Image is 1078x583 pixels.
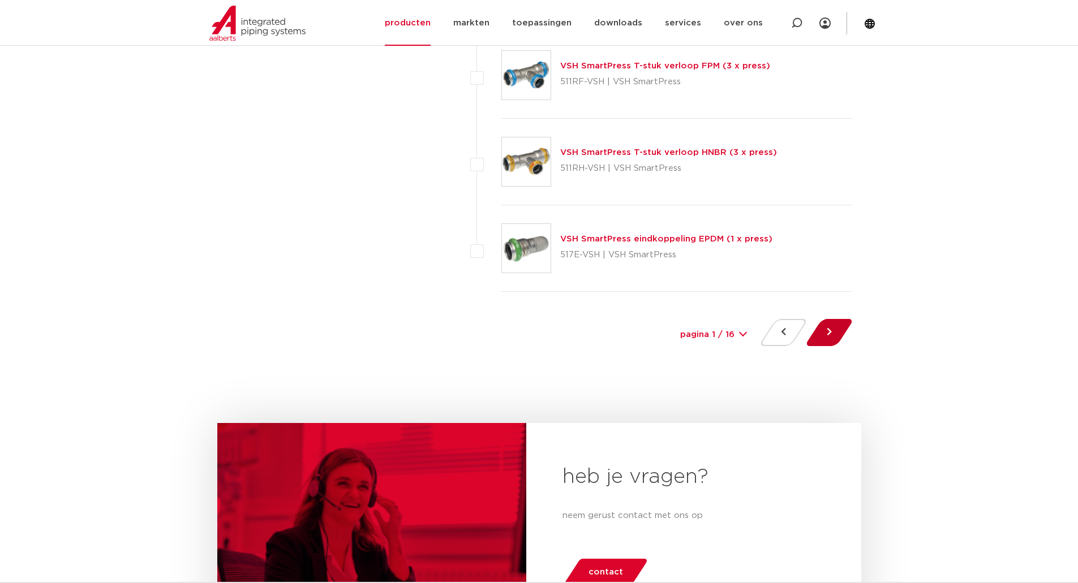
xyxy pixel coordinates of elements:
p: 517E-VSH | VSH SmartPress [560,246,772,264]
span: contact [589,563,623,581]
img: Thumbnail for VSH SmartPress T-stuk verloop FPM (3 x press) [502,51,551,100]
img: Thumbnail for VSH SmartPress T-stuk verloop HNBR (3 x press) [502,137,551,186]
h2: heb je vragen? [562,464,825,491]
a: VSH SmartPress eindkoppeling EPDM (1 x press) [560,235,772,243]
p: 511RF-VSH | VSH SmartPress [560,73,770,91]
p: 511RH-VSH | VSH SmartPress [560,159,777,178]
img: Thumbnail for VSH SmartPress eindkoppeling EPDM (1 x press) [502,224,551,273]
a: VSH SmartPress T-stuk verloop FPM (3 x press) [560,62,770,70]
a: VSH SmartPress T-stuk verloop HNBR (3 x press) [560,148,777,157]
p: neem gerust contact met ons op [562,509,825,522]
